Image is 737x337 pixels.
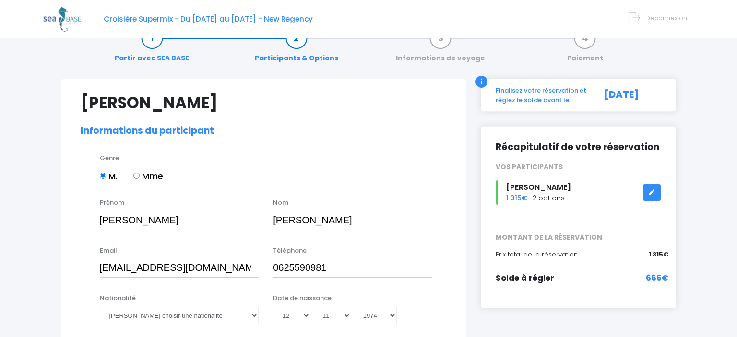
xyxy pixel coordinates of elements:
input: M. [100,173,106,179]
span: 665€ [646,272,668,285]
label: Genre [100,153,119,163]
label: Email [100,246,117,256]
span: Déconnexion [645,13,687,23]
label: M. [100,170,118,183]
span: Solde à régler [496,272,554,284]
div: i [475,76,487,88]
span: Croisière Supermix - Du [DATE] au [DATE] - New Regency [104,14,313,24]
input: Mme [133,173,140,179]
a: Informations de voyage [391,33,490,63]
h2: Informations du participant [81,126,447,137]
span: 1 315€ [506,193,527,203]
label: Prénom [100,198,124,208]
span: 1 315€ [649,250,668,259]
a: Participants & Options [250,33,343,63]
span: [PERSON_NAME] [506,182,571,193]
div: Finalisez votre réservation et réglez le solde avant le [488,86,594,105]
span: Prix total de la réservation [496,250,578,259]
a: Partir avec SEA BASE [110,33,194,63]
h1: [PERSON_NAME] [81,93,447,112]
label: Date de naissance [273,293,332,303]
div: - 2 options [488,180,669,205]
label: Mme [133,170,163,183]
a: Paiement [562,33,608,63]
label: Nationalité [100,293,136,303]
div: [DATE] [594,86,669,105]
label: Téléphone [273,246,307,256]
label: Nom [273,198,288,208]
h2: Récapitulatif de votre réservation [496,141,662,153]
span: MONTANT DE LA RÉSERVATION [488,232,669,243]
div: VOS PARTICIPANTS [488,162,669,172]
